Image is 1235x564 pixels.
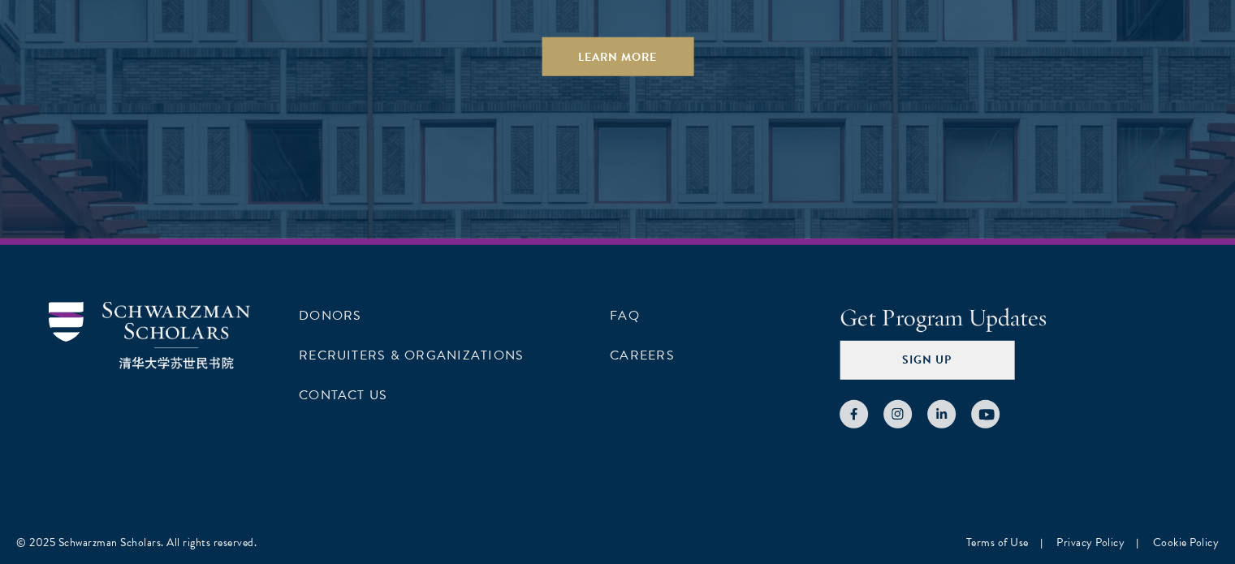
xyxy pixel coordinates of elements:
a: Learn More [542,37,693,76]
a: Privacy Policy [1056,534,1125,551]
a: Contact Us [299,385,387,405]
a: Donors [299,306,361,325]
a: Careers [610,346,675,365]
img: Schwarzman Scholars [49,302,250,369]
a: FAQ [610,306,640,325]
div: © 2025 Schwarzman Scholars. All rights reserved. [16,534,257,551]
a: Terms of Use [966,534,1029,551]
a: Recruiters & Organizations [299,346,524,365]
button: Sign Up [840,341,1014,380]
h4: Get Program Updates [840,302,1186,334]
a: Cookie Policy [1153,534,1220,551]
